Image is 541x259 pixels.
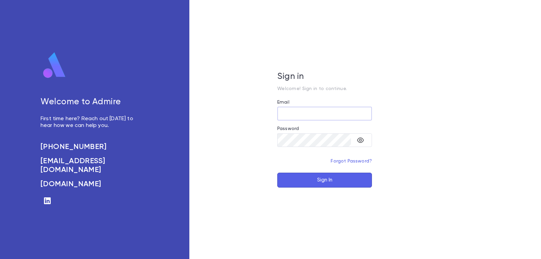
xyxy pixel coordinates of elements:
[331,159,372,164] a: Forgot Password?
[41,52,68,79] img: logo
[41,180,141,189] a: [DOMAIN_NAME]
[41,115,141,129] p: First time here? Reach out [DATE] to hear how we can help you.
[277,86,372,91] p: Welcome! Sign in to continue.
[41,143,141,151] a: [PHONE_NUMBER]
[277,126,299,131] label: Password
[277,100,289,105] label: Email
[41,97,141,107] h5: Welcome to Admire
[354,133,367,147] button: toggle password visibility
[277,173,372,188] button: Sign In
[277,72,372,82] h5: Sign in
[41,157,141,174] a: [EMAIL_ADDRESS][DOMAIN_NAME]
